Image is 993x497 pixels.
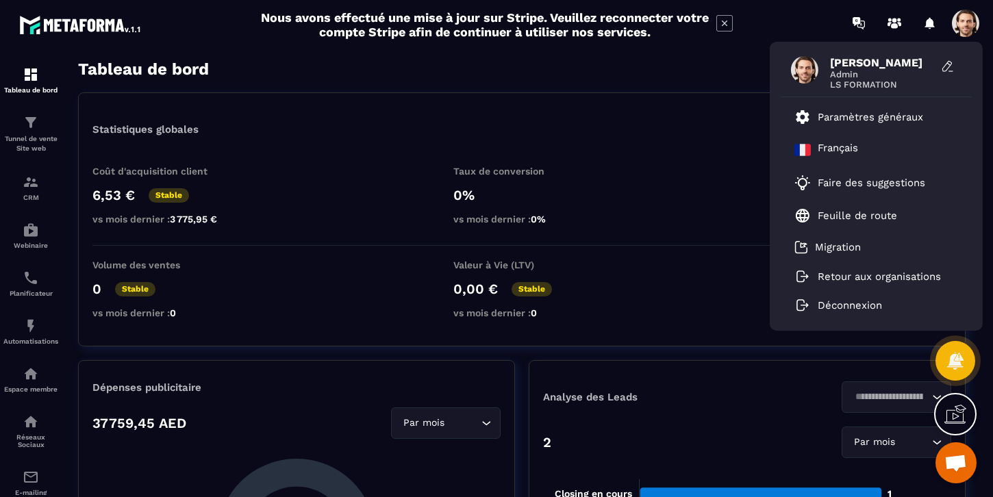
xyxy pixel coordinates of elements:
[3,433,58,448] p: Réseaux Sociaux
[170,214,217,225] span: 3 775,95 €
[531,307,537,318] span: 0
[92,187,135,203] p: 6,53 €
[453,166,590,177] p: Taux de conversion
[3,56,58,104] a: formationformationTableau de bord
[400,416,447,431] span: Par mois
[23,366,39,382] img: automations
[3,259,58,307] a: schedulerschedulerPlanificateur
[3,337,58,345] p: Automatisations
[898,435,929,450] input: Search for option
[23,318,39,334] img: automations
[92,123,199,136] p: Statistiques globales
[23,413,39,430] img: social-network
[851,390,929,405] input: Search for option
[818,177,925,189] p: Faire des suggestions
[23,469,39,485] img: email
[115,282,155,296] p: Stable
[3,164,58,212] a: formationformationCRM
[3,194,58,201] p: CRM
[453,214,590,225] p: vs mois dernier :
[818,142,858,158] p: Français
[3,86,58,94] p: Tableau de bord
[794,207,897,224] a: Feuille de route
[794,270,941,283] a: Retour aux organisations
[78,60,209,79] h3: Tableau de bord
[260,10,709,39] h2: Nous avons effectué une mise à jour sur Stripe. Veuillez reconnecter votre compte Stripe afin de ...
[92,381,501,394] p: Dépenses publicitaire
[543,391,747,403] p: Analyse des Leads
[818,270,941,283] p: Retour aux organisations
[830,69,933,79] span: Admin
[815,241,861,253] p: Migration
[170,307,176,318] span: 0
[830,56,933,69] span: [PERSON_NAME]
[794,109,923,125] a: Paramètres généraux
[851,435,898,450] span: Par mois
[453,307,590,318] p: vs mois dernier :
[3,403,58,459] a: social-networksocial-networkRéseaux Sociaux
[92,214,229,225] p: vs mois dernier :
[23,66,39,83] img: formation
[830,79,933,90] span: LS FORMATION
[3,242,58,249] p: Webinaire
[543,434,551,450] p: 2
[3,355,58,403] a: automationsautomationsEspace membre
[92,259,229,270] p: Volume des ventes
[3,489,58,496] p: E-mailing
[453,259,590,270] p: Valeur à Vie (LTV)
[23,222,39,238] img: automations
[935,442,977,483] div: Mở cuộc trò chuyện
[794,240,861,254] a: Migration
[19,12,142,37] img: logo
[92,166,229,177] p: Coût d'acquisition client
[23,270,39,286] img: scheduler
[818,209,897,222] p: Feuille de route
[512,282,552,296] p: Stable
[3,212,58,259] a: automationsautomationsWebinaire
[23,174,39,190] img: formation
[92,307,229,318] p: vs mois dernier :
[842,381,951,413] div: Search for option
[3,385,58,393] p: Espace membre
[531,214,546,225] span: 0%
[23,114,39,131] img: formation
[818,111,923,123] p: Paramètres généraux
[453,281,498,297] p: 0,00 €
[3,104,58,164] a: formationformationTunnel de vente Site web
[842,426,951,458] div: Search for option
[818,299,882,311] p: Déconnexion
[92,415,186,431] p: 37 759,45 AED
[447,416,478,431] input: Search for option
[3,134,58,153] p: Tunnel de vente Site web
[391,407,501,439] div: Search for option
[149,188,189,203] p: Stable
[92,281,101,297] p: 0
[794,175,941,191] a: Faire des suggestions
[3,290,58,297] p: Planificateur
[453,187,590,203] p: 0%
[3,307,58,355] a: automationsautomationsAutomatisations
